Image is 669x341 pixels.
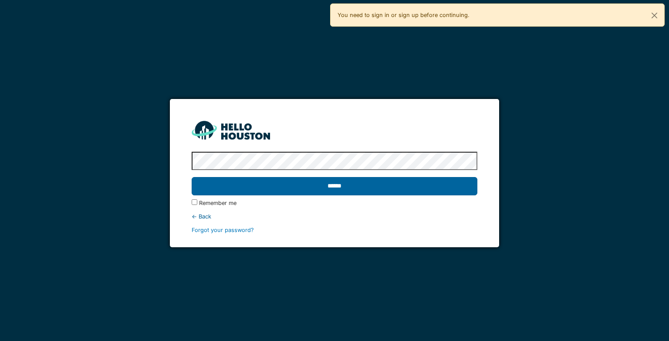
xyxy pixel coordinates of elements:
[192,212,477,221] div: ← Back
[192,121,270,140] img: HH_line-BYnF2_Hg.png
[192,227,254,233] a: Forgot your password?
[645,4,664,27] button: Close
[330,3,665,27] div: You need to sign in or sign up before continuing.
[199,199,237,207] label: Remember me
